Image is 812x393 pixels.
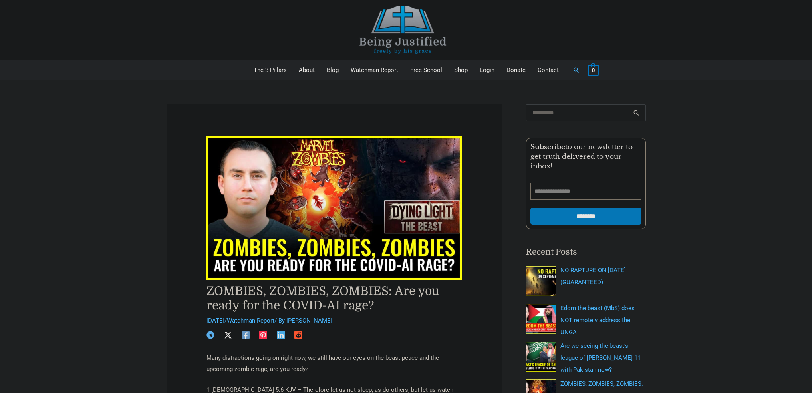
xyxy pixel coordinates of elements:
strong: Subscribe [530,143,565,151]
a: Facebook [242,331,250,339]
a: Donate [500,60,532,80]
a: Edom the beast (MbS) does NOT remotely address the UNGA [560,305,635,336]
a: Watchman Report [345,60,404,80]
a: Telegram [206,331,214,339]
a: Pinterest [259,331,267,339]
span: [DATE] [206,317,224,324]
a: Twitter / X [224,331,232,339]
a: Watchman Report [227,317,274,324]
input: Email Address * [530,183,641,200]
a: Blog [321,60,345,80]
a: Linkedin [277,331,285,339]
a: The 3 Pillars [248,60,293,80]
a: Login [474,60,500,80]
a: Shop [448,60,474,80]
p: Many distractions going on right now, we still have our eyes on the beast peace and the upcoming ... [206,353,462,375]
a: Reddit [294,331,302,339]
a: Contact [532,60,565,80]
a: Search button [573,66,580,74]
nav: Primary Site Navigation [248,60,565,80]
h1: ZOMBIES, ZOMBIES, ZOMBIES: Are you ready for the COVID-AI rage? [206,284,462,313]
h2: Recent Posts [526,246,646,259]
a: Free School [404,60,448,80]
a: View Shopping Cart, empty [588,66,599,74]
div: / / By [206,317,462,325]
a: About [293,60,321,80]
a: NO RAPTURE ON [DATE] (GUARANTEED) [560,267,626,286]
a: Are we seeing the beast’s league of [PERSON_NAME] 11 with Pakistan now? [560,342,641,373]
img: Being Justified [343,6,463,54]
a: [PERSON_NAME] [286,317,332,324]
span: 0 [592,67,595,73]
span: to our newsletter to get truth delivered to your inbox! [530,143,633,170]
